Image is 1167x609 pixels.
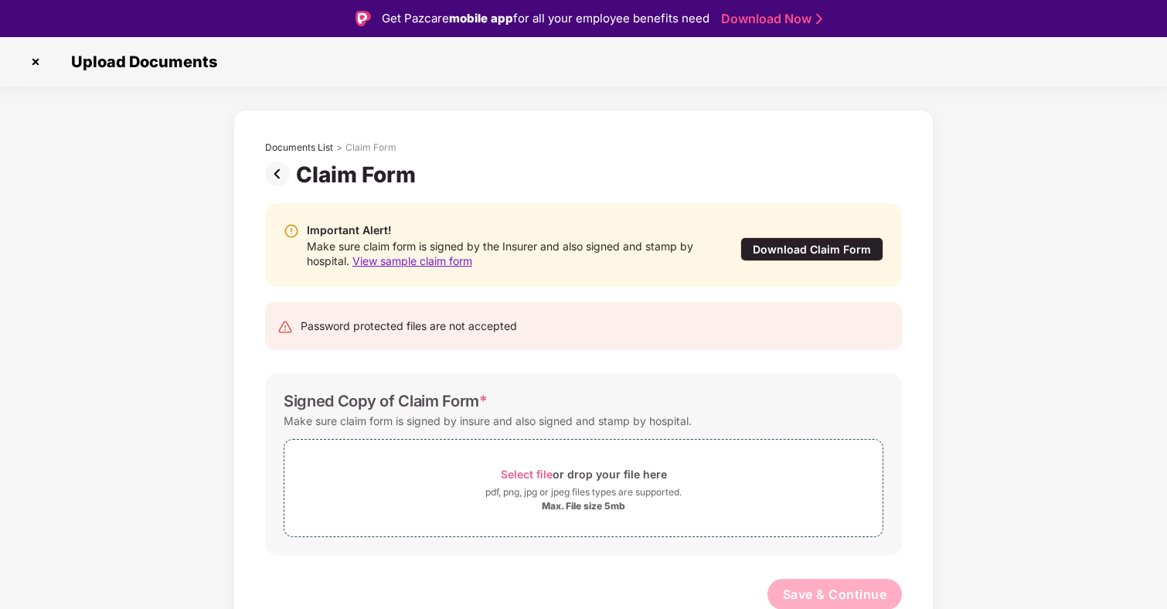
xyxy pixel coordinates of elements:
[336,141,342,154] div: >
[345,141,396,154] div: Claim Form
[485,485,682,500] div: pdf, png, jpg or jpeg files types are supported.
[501,464,667,485] div: or drop your file here
[740,237,883,261] div: Download Claim Form
[382,9,709,28] div: Get Pazcare for all your employee benefits need
[56,53,225,71] span: Upload Documents
[296,162,422,188] div: Claim Form
[307,239,709,268] div: Make sure claim form is signed by the Insurer and also signed and stamp by hospital.
[449,11,513,26] strong: mobile app
[284,451,883,525] span: Select fileor drop your file herepdf, png, jpg or jpeg files types are supported.Max. File size 5mb
[284,392,488,410] div: Signed Copy of Claim Form
[307,222,709,239] div: Important Alert!
[265,162,296,186] img: svg+xml;base64,PHN2ZyBpZD0iUHJldi0zMngzMiIgeG1sbnM9Imh0dHA6Ly93d3cudzMub3JnLzIwMDAvc3ZnIiB3aWR0aD...
[356,11,371,26] img: Logo
[284,410,692,431] div: Make sure claim form is signed by insure and also signed and stamp by hospital.
[721,11,818,27] a: Download Now
[816,11,822,27] img: Stroke
[265,141,333,154] div: Documents List
[501,468,553,481] span: Select file
[284,223,299,239] img: svg+xml;base64,PHN2ZyBpZD0iV2FybmluZ18tXzIweDIwIiBkYXRhLW5hbWU9Ildhcm5pbmcgLSAyMHgyMCIgeG1sbnM9Im...
[23,49,48,74] img: svg+xml;base64,PHN2ZyBpZD0iQ3Jvc3MtMzJ4MzIiIHhtbG5zPSJodHRwOi8vd3d3LnczLm9yZy8yMDAwL3N2ZyIgd2lkdG...
[301,318,517,335] div: Password protected files are not accepted
[277,319,293,335] img: svg+xml;base64,PHN2ZyB4bWxucz0iaHR0cDovL3d3dy53My5vcmcvMjAwMC9zdmciIHdpZHRoPSIyNCIgaGVpZ2h0PSIyNC...
[352,254,472,267] span: View sample claim form
[542,500,625,512] div: Max. File size 5mb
